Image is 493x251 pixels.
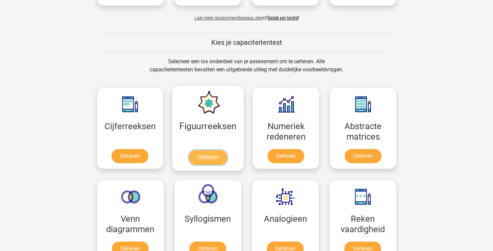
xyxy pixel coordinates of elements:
h5: Kies je capaciteitentest [103,38,391,46]
a: Oefenen [189,150,227,165]
div: Selecteer een los onderdeel van je assessment om te oefenen. Alle capaciteitentesten bevatten een... [143,58,350,82]
a: Oefenen [268,149,304,163]
a: Oefenen [345,149,381,163]
div: of [92,8,402,22]
a: Bekijk per bedrijf [268,15,299,21]
a: Oefenen [112,149,148,163]
span: Laat meer assessmentbureaus zien [194,15,263,21]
